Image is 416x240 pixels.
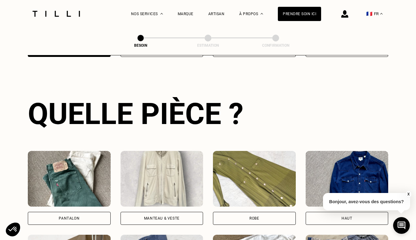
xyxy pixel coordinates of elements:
[178,12,193,16] a: Marque
[213,151,296,207] img: Tilli retouche votre Robe
[306,151,388,207] img: Tilli retouche votre Haut
[110,43,172,48] div: Besoin
[144,216,180,220] div: Manteau & Veste
[341,10,348,18] img: icône connexion
[28,151,111,207] img: Tilli retouche votre Pantalon
[249,216,259,220] div: Robe
[208,12,225,16] a: Artisan
[245,43,307,48] div: Confirmation
[30,11,82,17] img: Logo du service de couturière Tilli
[366,11,372,17] span: 🇫🇷
[380,13,383,15] img: menu déroulant
[121,151,203,207] img: Tilli retouche votre Manteau & Veste
[405,191,411,198] button: X
[177,43,239,48] div: Estimation
[261,13,263,15] img: Menu déroulant à propos
[59,216,79,220] div: Pantalon
[323,193,410,210] p: Bonjour, avez-vous des questions?
[160,13,163,15] img: Menu déroulant
[28,96,388,131] div: Quelle pièce ?
[342,216,352,220] div: Haut
[278,7,321,21] a: Prendre soin ici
